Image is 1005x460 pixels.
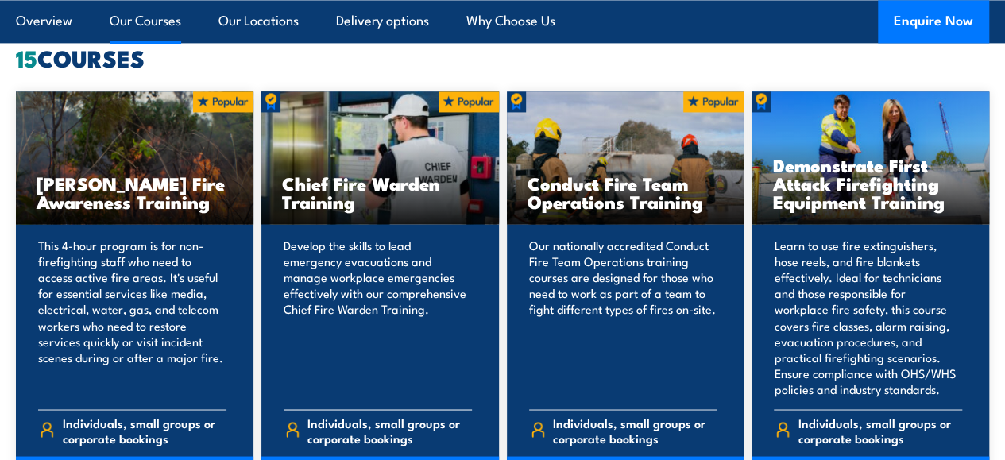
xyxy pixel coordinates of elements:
[282,174,478,211] h3: Chief Fire Warden Training
[774,238,962,396] p: Learn to use fire extinguishers, hose reels, and fire blankets effectively. Ideal for technicians...
[529,238,717,396] p: Our nationally accredited Conduct Fire Team Operations training courses are designed for those wh...
[528,174,724,211] h3: Conduct Fire Team Operations Training
[284,238,472,396] p: Develop the skills to lead emergency evacuations and manage workplace emergencies effectively wit...
[307,415,471,445] span: Individuals, small groups or corporate bookings
[38,238,226,396] p: This 4-hour program is for non-firefighting staff who need to access active fire areas. It's usef...
[16,47,989,68] h2: COURSES
[772,156,968,211] h3: Demonstrate First Attack Firefighting Equipment Training
[16,40,37,75] strong: 15
[63,415,226,445] span: Individuals, small groups or corporate bookings
[798,415,962,445] span: Individuals, small groups or corporate bookings
[37,174,233,211] h3: [PERSON_NAME] Fire Awareness Training
[553,415,717,445] span: Individuals, small groups or corporate bookings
